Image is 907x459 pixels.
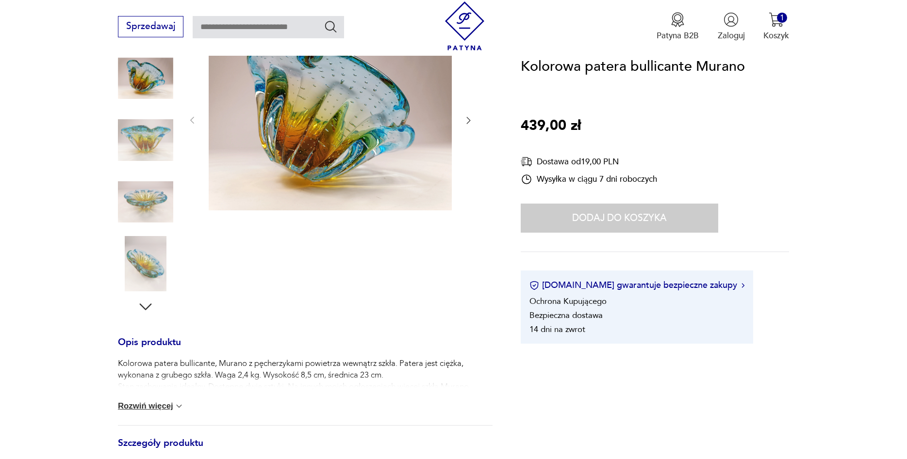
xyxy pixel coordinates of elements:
[521,156,532,168] img: Ikona dostawy
[657,30,699,41] p: Patyna B2B
[718,12,745,41] button: Zaloguj
[118,401,184,411] button: Rozwiń więcej
[777,13,787,23] div: 1
[174,401,184,411] img: chevron down
[529,310,603,321] li: Bezpieczna dostawa
[670,12,685,27] img: Ikona medalu
[529,296,607,307] li: Ochrona Kupującego
[440,1,489,50] img: Patyna - sklep z meblami i dekoracjami vintage
[657,12,699,41] button: Patyna B2B
[118,112,173,168] img: Zdjęcie produktu Kolorowa patera bullicante Murano
[521,115,581,137] p: 439,00 zł
[118,440,493,459] h3: Szczegóły produktu
[118,339,493,358] h3: Opis produktu
[118,23,183,31] a: Sprzedawaj
[521,156,657,168] div: Dostawa od 19,00 PLN
[529,281,539,290] img: Ikona certyfikatu
[763,30,789,41] p: Koszyk
[742,283,744,288] img: Ikona strzałki w prawo
[118,51,173,106] img: Zdjęcie produktu Kolorowa patera bullicante Murano
[657,12,699,41] a: Ikona medaluPatyna B2B
[718,30,745,41] p: Zaloguj
[118,174,173,230] img: Zdjęcie produktu Kolorowa patera bullicante Murano
[118,358,493,393] p: Kolorowa patera bullicante, Murano z pęcherzykami powietrza wewnątrz szkła. Patera jest ciężka, w...
[529,324,585,335] li: 14 dni na zwrot
[529,280,744,292] button: [DOMAIN_NAME] gwarantuje bezpieczne zakupy
[118,236,173,291] img: Zdjęcie produktu Kolorowa patera bullicante Murano
[209,29,452,211] img: Zdjęcie produktu Kolorowa patera bullicante Murano
[521,56,745,78] h1: Kolorowa patera bullicante Murano
[118,16,183,37] button: Sprzedawaj
[769,12,784,27] img: Ikona koszyka
[724,12,739,27] img: Ikonka użytkownika
[324,19,338,33] button: Szukaj
[763,12,789,41] button: 1Koszyk
[521,174,657,185] div: Wysyłka w ciągu 7 dni roboczych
